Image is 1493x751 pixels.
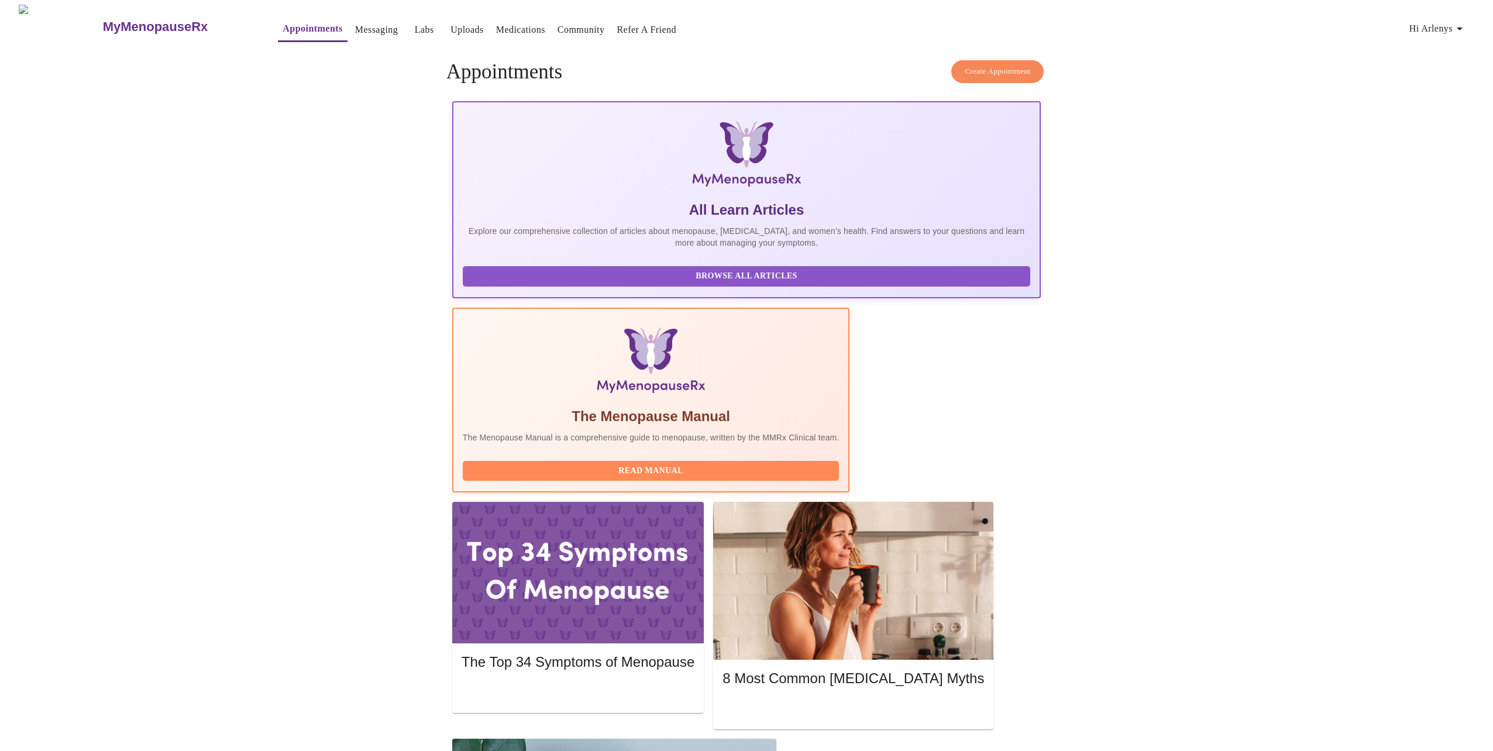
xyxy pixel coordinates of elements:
[474,464,828,478] span: Read Manual
[1409,20,1467,37] span: Hi Arlenys
[558,22,605,38] a: Community
[103,19,208,35] h3: MyMenopauseRx
[463,270,1033,280] a: Browse All Articles
[283,20,342,37] a: Appointments
[617,22,676,38] a: Refer a Friend
[723,702,987,712] a: Read More
[462,683,694,703] button: Read More
[19,5,101,49] img: MyMenopauseRx Logo
[405,18,443,42] button: Labs
[463,266,1030,287] button: Browse All Articles
[612,18,681,42] button: Refer a Friend
[496,22,545,38] a: Medications
[734,701,972,716] span: Read More
[553,18,610,42] button: Community
[474,269,1019,284] span: Browse All Articles
[278,17,347,42] button: Appointments
[462,687,697,697] a: Read More
[446,18,489,42] button: Uploads
[463,407,840,426] h5: The Menopause Manual
[473,685,683,700] span: Read More
[446,60,1047,84] h4: Appointments
[463,461,840,481] button: Read Manual
[551,121,942,191] img: MyMenopauseRx Logo
[463,465,842,475] a: Read Manual
[415,22,434,38] a: Labs
[463,201,1030,219] h5: All Learn Articles
[723,669,984,688] h5: 8 Most Common [MEDICAL_DATA] Myths
[450,22,484,38] a: Uploads
[1405,17,1471,40] button: Hi Arlenys
[101,6,254,47] a: MyMenopauseRx
[463,225,1030,249] p: Explore our comprehensive collection of articles about menopause, [MEDICAL_DATA], and women's hea...
[462,653,694,671] h5: The Top 34 Symptoms of Menopause
[522,328,779,398] img: Menopause Manual
[350,18,403,42] button: Messaging
[463,432,840,443] p: The Menopause Manual is a comprehensive guide to menopause, written by the MMRx Clinical team.
[355,22,398,38] a: Messaging
[723,698,984,719] button: Read More
[965,65,1030,78] span: Create Appointment
[491,18,550,42] button: Medications
[951,60,1044,83] button: Create Appointment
